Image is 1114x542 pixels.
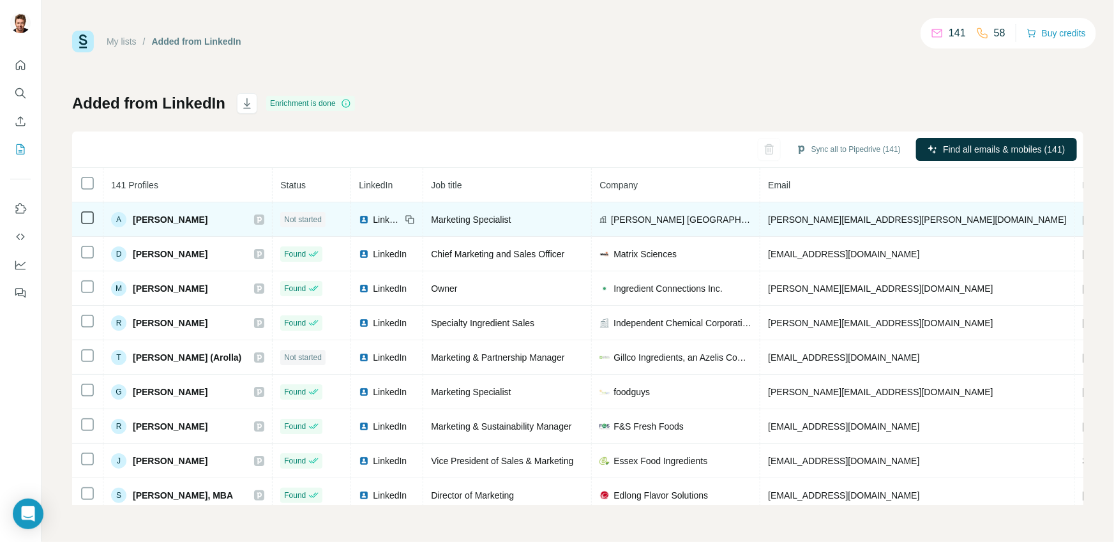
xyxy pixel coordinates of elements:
[111,180,158,190] span: 141 Profiles
[133,282,207,295] span: [PERSON_NAME]
[599,180,638,190] span: Company
[111,212,126,227] div: A
[133,351,241,364] span: [PERSON_NAME] (Arolla)
[111,281,126,296] div: M
[768,180,790,190] span: Email
[111,384,126,400] div: G
[359,180,393,190] span: LinkedIn
[111,350,126,365] div: T
[431,180,462,190] span: Job title
[133,248,207,260] span: [PERSON_NAME]
[133,420,207,433] span: [PERSON_NAME]
[133,386,207,398] span: [PERSON_NAME]
[133,213,207,226] span: [PERSON_NAME]
[133,489,233,502] span: [PERSON_NAME], MBA
[133,317,207,329] span: [PERSON_NAME]
[1083,180,1109,190] span: Mobile
[111,419,126,434] div: R
[111,246,126,262] div: D
[111,315,126,331] div: R
[111,453,126,469] div: J
[133,455,207,467] span: [PERSON_NAME]
[13,499,43,529] div: Open Intercom Messenger
[280,180,306,190] span: Status
[111,488,126,503] div: S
